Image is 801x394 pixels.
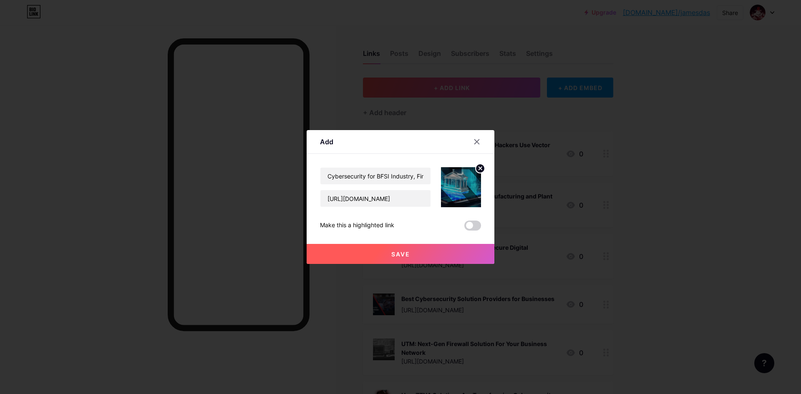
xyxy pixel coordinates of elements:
[320,190,431,207] input: URL
[320,168,431,184] input: Title
[320,137,333,147] div: Add
[307,244,494,264] button: Save
[391,251,410,258] span: Save
[441,167,481,207] img: link_thumbnail
[320,221,394,231] div: Make this a highlighted link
